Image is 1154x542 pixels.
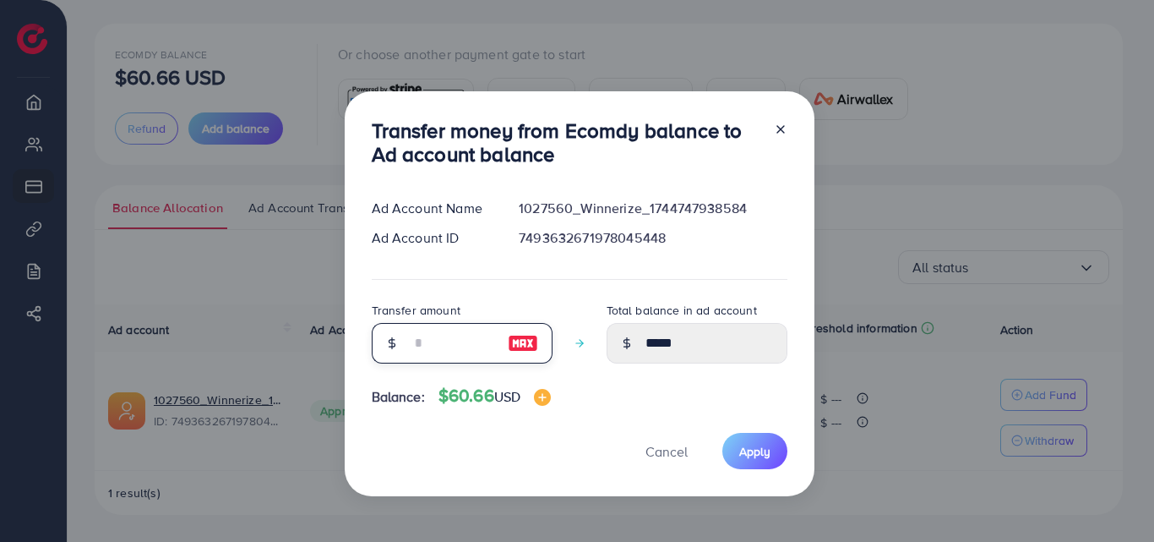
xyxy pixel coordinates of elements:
label: Transfer amount [372,302,460,319]
img: image [534,389,551,406]
span: USD [494,387,520,406]
iframe: Chat [1082,466,1141,529]
span: Balance: [372,387,425,407]
div: Ad Account ID [358,228,506,248]
div: Ad Account Name [358,199,506,218]
img: image [508,333,538,353]
div: 1027560_Winnerize_1744747938584 [505,199,800,218]
button: Cancel [624,433,709,469]
span: Apply [739,443,770,460]
h4: $60.66 [438,386,551,407]
span: Cancel [645,442,688,461]
button: Apply [722,433,787,469]
div: 7493632671978045448 [505,228,800,248]
h3: Transfer money from Ecomdy balance to Ad account balance [372,118,760,167]
label: Total balance in ad account [607,302,757,319]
